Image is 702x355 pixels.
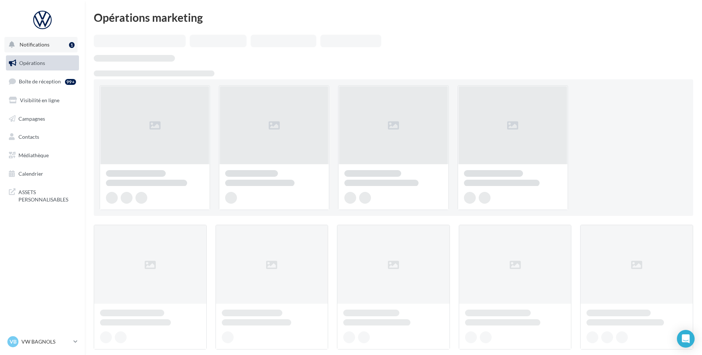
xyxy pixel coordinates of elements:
a: Campagnes [4,111,80,127]
a: Opérations [4,55,80,71]
span: Opérations [19,60,45,66]
a: Médiathèque [4,148,80,163]
a: Contacts [4,129,80,145]
a: Calendrier [4,166,80,182]
button: Notifications 1 [4,37,78,52]
a: Boîte de réception99+ [4,73,80,89]
div: Open Intercom Messenger [677,330,695,348]
a: ASSETS PERSONNALISABLES [4,184,80,206]
span: Calendrier [18,170,43,177]
span: ASSETS PERSONNALISABLES [18,187,76,203]
span: Contacts [18,134,39,140]
span: Notifications [20,41,49,48]
span: Campagnes [18,115,45,121]
span: Visibilité en ligne [20,97,59,103]
a: Visibilité en ligne [4,93,80,108]
div: 99+ [65,79,76,85]
a: VB VW BAGNOLS [6,335,79,349]
div: Opérations marketing [94,12,693,23]
span: Boîte de réception [19,78,61,85]
span: VB [10,338,17,345]
span: Médiathèque [18,152,49,158]
div: 1 [69,42,75,48]
p: VW BAGNOLS [21,338,70,345]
